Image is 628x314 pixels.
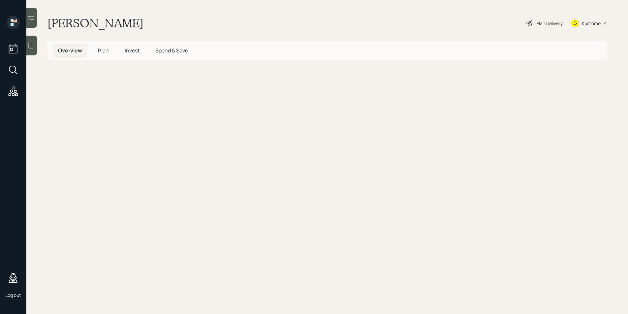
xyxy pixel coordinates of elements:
span: Invest [125,47,140,54]
h1: [PERSON_NAME] [47,16,143,30]
span: Overview [58,47,82,54]
div: Kustomer [582,20,602,27]
div: Plan Delivery [536,20,563,27]
span: Plan [98,47,109,54]
div: Log out [5,292,21,298]
span: Spend & Save [155,47,188,54]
